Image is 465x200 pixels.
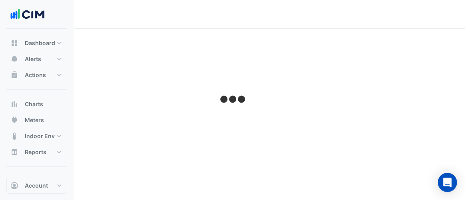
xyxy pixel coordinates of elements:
span: Actions [25,71,46,79]
button: Alerts [6,51,67,67]
div: Open Intercom Messenger [438,173,457,192]
button: Charts [6,96,67,112]
span: Account [25,182,48,190]
span: Indoor Env [25,132,55,140]
app-icon: Dashboard [10,39,18,47]
span: Alerts [25,55,41,63]
app-icon: Charts [10,100,18,108]
app-icon: Meters [10,116,18,124]
span: Dashboard [25,39,55,47]
button: Indoor Env [6,128,67,144]
app-icon: Reports [10,148,18,156]
button: Site Manager [6,173,67,197]
app-icon: Alerts [10,55,18,63]
img: Company Logo [10,6,46,22]
span: Meters [25,116,44,124]
button: Actions [6,67,67,83]
button: Dashboard [6,35,67,51]
span: Reports [25,148,46,156]
app-icon: Indoor Env [10,132,18,140]
app-icon: Actions [10,71,18,79]
button: Account [6,178,67,194]
button: Meters [6,112,67,128]
span: Charts [25,100,43,108]
span: Site Manager [25,177,55,193]
button: Reports [6,144,67,160]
